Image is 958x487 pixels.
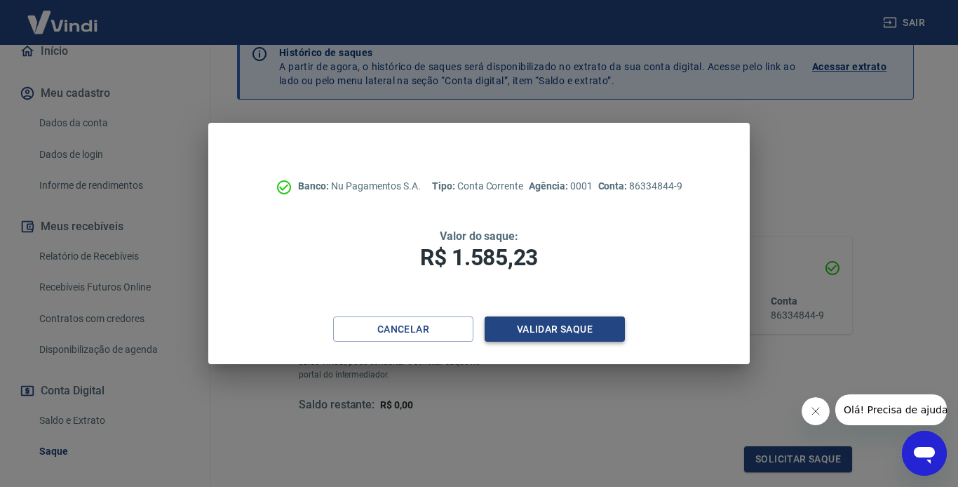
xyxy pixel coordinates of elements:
p: 0001 [529,179,592,194]
span: Olá! Precisa de ajuda? [8,10,118,21]
span: R$ 1.585,23 [420,244,538,271]
span: Valor do saque: [440,229,518,243]
span: Tipo: [432,180,457,192]
p: Nu Pagamentos S.A. [298,179,421,194]
button: Validar saque [485,316,625,342]
button: Cancelar [333,316,473,342]
iframe: Mensagem da empresa [835,394,947,425]
span: Conta: [598,180,630,192]
span: Banco: [298,180,331,192]
iframe: Botão para abrir a janela de mensagens [902,431,947,476]
iframe: Fechar mensagem [802,397,830,425]
span: Agência: [529,180,570,192]
p: 86334844-9 [598,179,682,194]
p: Conta Corrente [432,179,523,194]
